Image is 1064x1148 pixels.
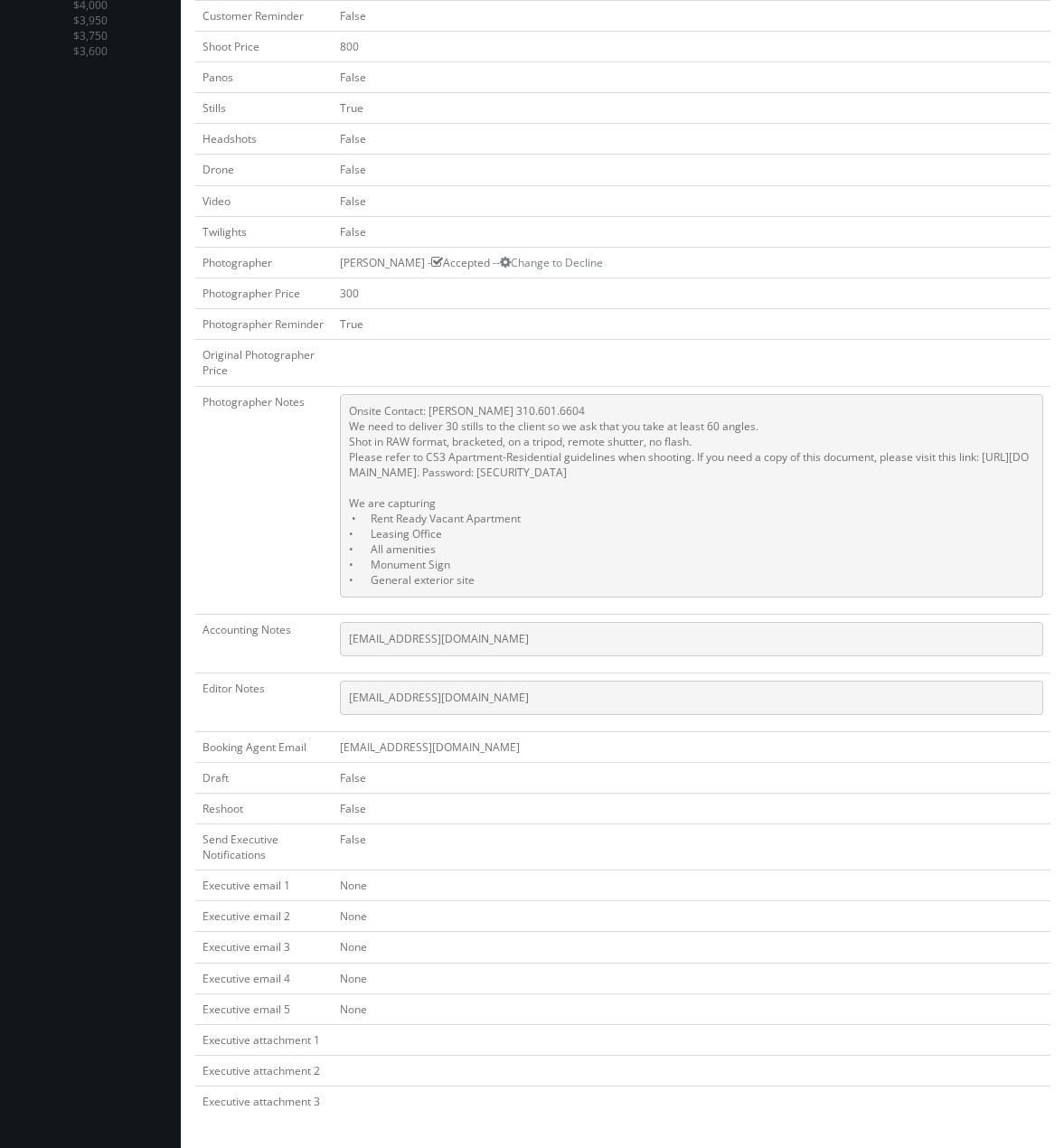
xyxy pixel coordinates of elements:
[333,901,1050,932] td: None
[333,61,1050,92] td: False
[333,278,1050,308] td: 300
[195,309,333,340] td: Photographer Reminder
[195,901,333,932] td: Executive email 2
[340,681,1043,715] pre: [EMAIL_ADDRESS][DOMAIN_NAME]
[195,216,333,247] td: Twilights
[333,932,1050,963] td: None
[195,155,333,185] td: Drone
[195,61,333,92] td: Panos
[333,993,1050,1024] td: None
[195,124,333,155] td: Headshots
[333,247,1050,278] td: [PERSON_NAME] - Accepted --
[333,309,1050,340] td: True
[195,1024,333,1055] td: Executive attachment 1
[195,185,333,216] td: Video
[340,622,1043,656] pre: [EMAIL_ADDRESS][DOMAIN_NAME]
[195,870,333,901] td: Executive email 1
[195,823,333,870] td: Send Executive Notifications
[333,870,1050,901] td: None
[333,155,1050,185] td: False
[500,255,603,270] a: Change to Decline
[195,731,333,762] td: Booking Agent Email
[340,394,1043,598] pre: Onsite Contact: [PERSON_NAME] 310.601.6604 We need to deliver 30 stills to the client so we ask t...
[333,963,1050,993] td: None
[195,93,333,124] td: Stills
[195,247,333,278] td: Photographer
[195,762,333,793] td: Draft
[333,762,1050,793] td: False
[333,185,1050,216] td: False
[333,216,1050,247] td: False
[195,963,333,993] td: Executive email 4
[333,793,1050,823] td: False
[333,124,1050,155] td: False
[195,31,333,61] td: Shoot Price
[195,993,333,1024] td: Executive email 5
[333,31,1050,61] td: 800
[195,278,333,308] td: Photographer Price
[195,386,333,614] td: Photographer Notes
[195,1087,333,1117] td: Executive attachment 3
[195,1056,333,1087] td: Executive attachment 2
[195,340,333,386] td: Original Photographer Price
[333,93,1050,124] td: True
[195,793,333,823] td: Reshoot
[195,932,333,963] td: Executive email 3
[333,823,1050,870] td: False
[333,731,1050,762] td: [EMAIL_ADDRESS][DOMAIN_NAME]
[195,673,333,731] td: Editor Notes
[195,614,333,673] td: Accounting Notes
